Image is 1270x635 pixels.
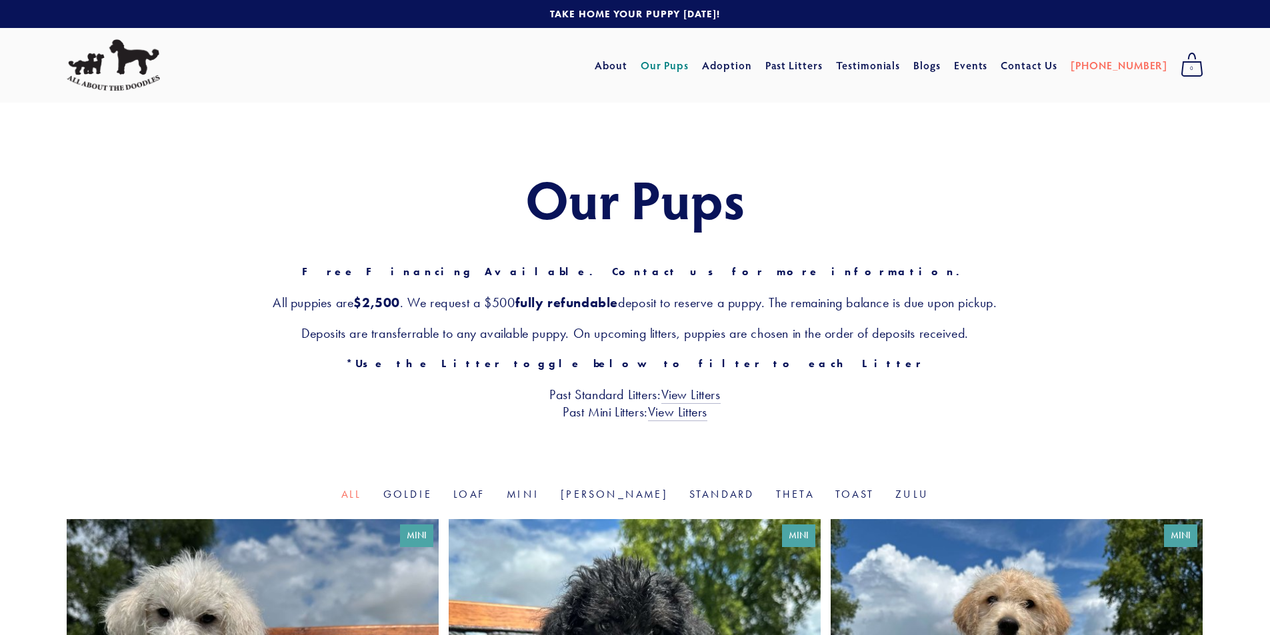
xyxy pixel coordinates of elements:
a: Contact Us [1001,53,1057,77]
a: Zulu [895,488,929,500]
a: [PERSON_NAME] [561,488,668,500]
a: Loaf [453,488,485,500]
h1: Our Pups [67,169,1203,228]
strong: Free Financing Available. Contact us for more information. [302,265,968,278]
a: Adoption [702,53,752,77]
a: Toast [835,488,874,500]
h3: All puppies are . We request a $500 deposit to reserve a puppy. The remaining balance is due upon... [67,294,1203,311]
a: Mini [507,488,539,500]
a: Blogs [913,53,941,77]
span: 0 [1181,60,1203,77]
a: 0 items in cart [1174,49,1210,82]
a: Past Litters [765,58,823,72]
h3: Deposits are transferrable to any available puppy. On upcoming litters, puppies are chosen in the... [67,324,1203,342]
strong: $2,500 [353,295,400,311]
a: Theta [776,488,814,500]
a: Goldie [383,488,432,500]
img: All About The Doodles [67,39,160,91]
a: Our Pups [641,53,689,77]
a: About [595,53,627,77]
a: View Litters [661,386,721,404]
a: Events [954,53,988,77]
a: [PHONE_NUMBER] [1071,53,1167,77]
a: Testimonials [836,53,901,77]
a: Standard [689,488,755,500]
a: View Litters [648,404,707,421]
a: All [341,488,362,500]
h3: Past Standard Litters: Past Mini Litters: [67,386,1203,420]
strong: *Use the Litter toggle below to filter to each Litter [346,357,924,370]
strong: fully refundable [515,295,619,311]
